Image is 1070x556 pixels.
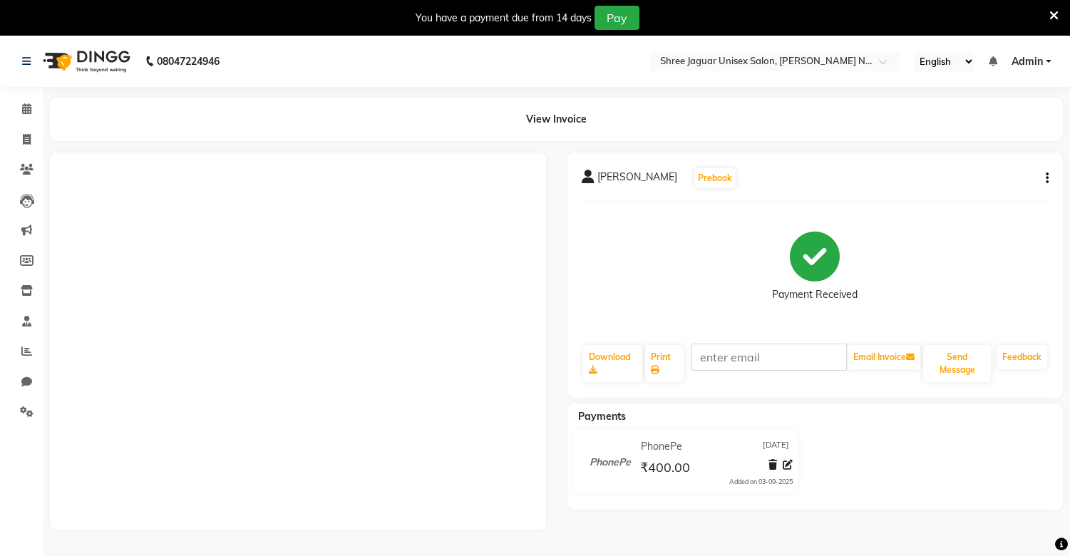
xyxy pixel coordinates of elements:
[694,168,736,188] button: Prebook
[597,170,677,190] span: [PERSON_NAME]
[645,345,684,382] a: Print
[583,345,642,382] a: Download
[595,6,639,30] button: Pay
[641,439,682,454] span: PhonePe
[1012,54,1043,69] span: Admin
[772,287,858,302] div: Payment Received
[50,98,1063,141] div: View Invoice
[640,459,690,479] span: ₹400.00
[923,345,991,382] button: Send Message
[157,41,220,81] b: 08047224946
[578,410,626,423] span: Payments
[997,345,1047,369] a: Feedback
[848,345,920,369] button: Email Invoice
[416,11,592,26] div: You have a payment due from 14 days
[763,439,789,454] span: [DATE]
[36,41,134,81] img: logo
[691,344,847,371] input: enter email
[729,477,793,487] div: Added on 03-09-2025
